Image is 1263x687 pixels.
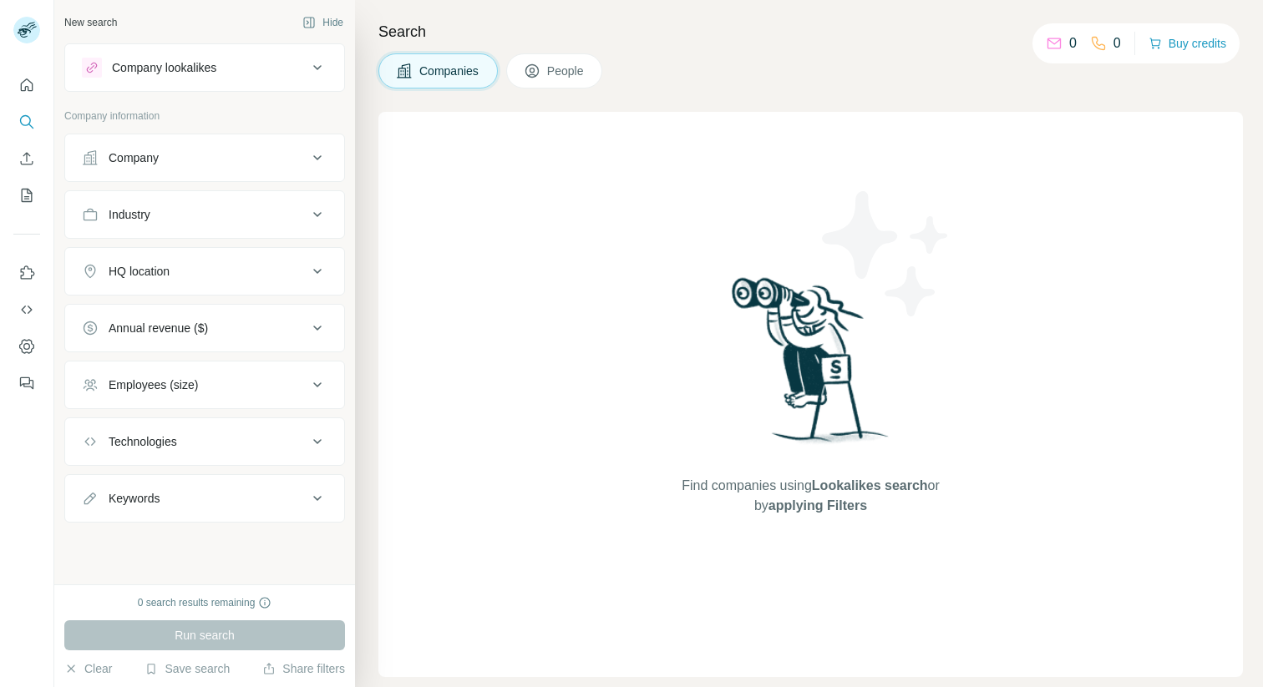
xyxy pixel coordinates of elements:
span: applying Filters [768,498,867,513]
div: Annual revenue ($) [109,320,208,336]
button: Enrich CSV [13,144,40,174]
div: Employees (size) [109,376,198,393]
button: Annual revenue ($) [65,308,344,348]
button: Save search [145,660,230,677]
button: Use Surfe API [13,295,40,325]
button: Hide [291,10,355,35]
span: Find companies using or by [677,476,944,516]
button: HQ location [65,251,344,291]
div: Technologies [109,433,177,450]
div: Keywords [109,490,160,507]
button: Use Surfe on LinkedIn [13,258,40,288]
button: Industry [65,194,344,235]
img: Surfe Illustration - Woman searching with binoculars [724,273,898,459]
span: Lookalikes search [812,478,928,493]
div: Company lookalikes [112,59,216,76]
button: Employees (size) [65,365,344,405]
button: Share filters [262,660,345,677]
div: New search [64,15,117,30]
button: Company lookalikes [65,48,344,88]
div: 0 search results remaining [138,595,272,610]
div: Industry [109,206,150,223]
h4: Search [378,20,1243,43]
div: Company [109,149,159,166]
button: Clear [64,660,112,677]
button: Technologies [65,422,344,462]
p: 0 [1069,33,1077,53]
img: Surfe Illustration - Stars [811,179,961,329]
button: Buy credits [1149,32,1226,55]
p: Company information [64,109,345,124]
button: Quick start [13,70,40,100]
button: Feedback [13,368,40,398]
button: Search [13,107,40,137]
span: Companies [419,63,480,79]
button: Company [65,138,344,178]
div: HQ location [109,263,170,280]
span: People [547,63,586,79]
p: 0 [1113,33,1121,53]
button: Keywords [65,478,344,518]
button: My lists [13,180,40,210]
button: Dashboard [13,331,40,361]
